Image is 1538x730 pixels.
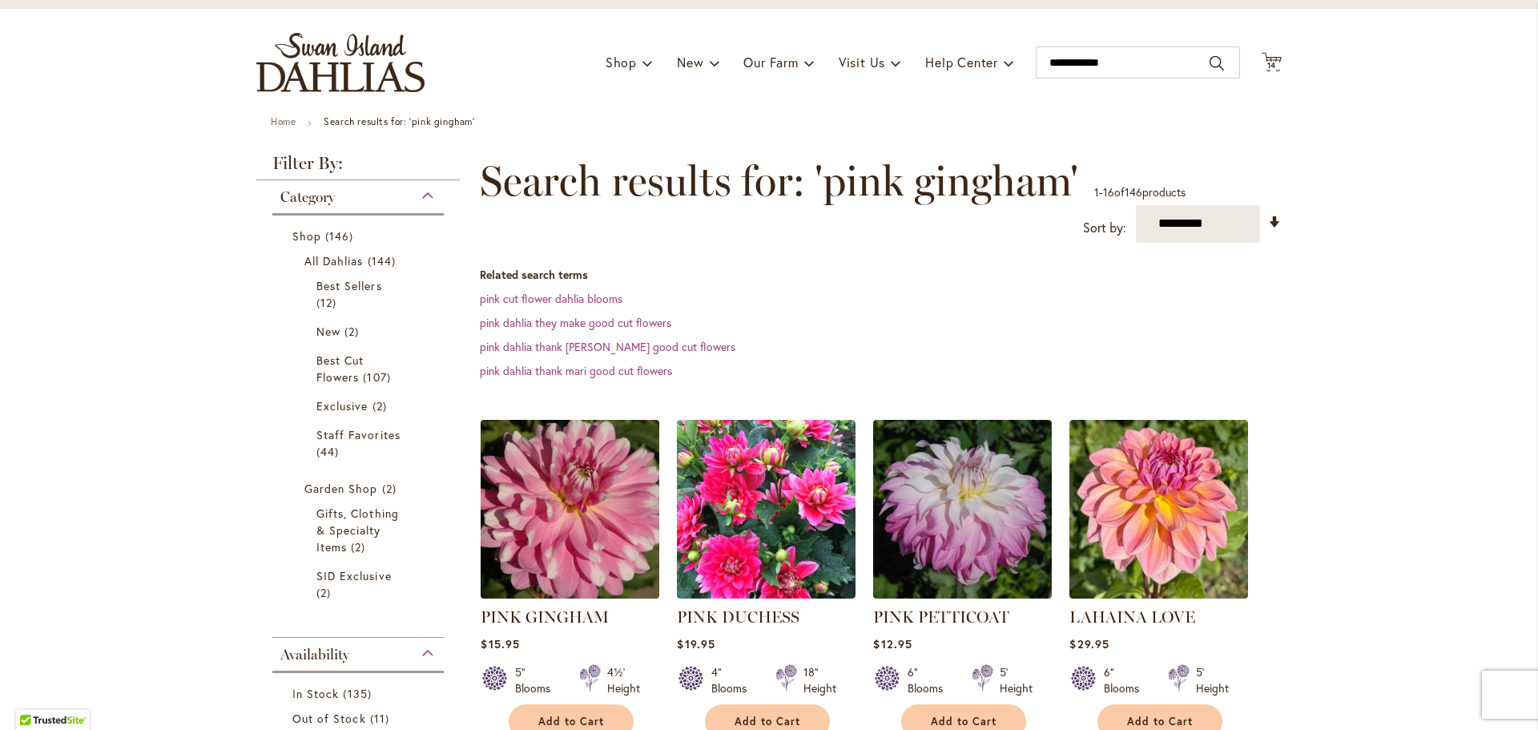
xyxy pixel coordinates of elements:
span: 2 [316,584,335,601]
a: store logo [256,33,425,92]
span: Best Sellers [316,278,382,293]
a: PINK DUCHESS [677,607,799,627]
span: 2 [344,323,363,340]
span: Help Center [925,54,998,71]
a: pink dahlia thank mari good cut flowers [480,363,672,378]
span: All Dahlias [304,253,364,268]
iframe: Launch Accessibility Center [12,673,57,718]
strong: Filter By: [256,155,460,180]
span: Search results for: 'pink gingham' [480,157,1078,205]
span: New [316,324,340,339]
span: 146 [325,228,357,244]
a: Garden Shop [304,480,416,497]
a: PINK DUCHESS [677,587,856,602]
button: 14 [1262,52,1282,74]
span: $15.95 [481,636,519,651]
span: $12.95 [873,636,912,651]
span: Best Cut Flowers [316,353,364,385]
a: In Stock 135 [292,685,428,702]
span: Add to Cart [538,715,604,728]
span: 2 [351,538,369,555]
label: Sort by: [1083,213,1126,243]
img: PINK DUCHESS [677,420,856,599]
span: Add to Cart [931,715,996,728]
a: LAHAINA LOVE [1069,607,1195,627]
span: 44 [316,443,343,460]
span: Add to Cart [735,715,800,728]
span: Add to Cart [1127,715,1193,728]
span: 144 [368,252,400,269]
span: $19.95 [677,636,715,651]
span: 12 [316,294,340,311]
span: 11 [370,710,393,727]
div: 5" Blooms [515,664,560,696]
a: Shop [292,228,428,244]
a: New [316,323,404,340]
a: Out of Stock 11 [292,710,428,727]
a: Best Sellers [316,277,404,311]
span: Shop [606,54,637,71]
div: 4" Blooms [711,664,756,696]
img: Pink Petticoat [873,420,1052,599]
img: LAHAINA LOVE [1069,420,1248,599]
a: pink dahlia thank [PERSON_NAME] good cut flowers [480,339,735,354]
a: PINK GINGHAM [481,587,659,602]
span: 146 [1125,184,1142,200]
div: 4½' Height [607,664,640,696]
span: Exclusive [316,398,368,413]
span: Staff Favorites [316,427,401,442]
span: 135 [343,685,375,702]
span: Gifts, Clothing & Specialty Items [316,506,399,555]
a: Exclusive [316,397,404,414]
span: Category [280,188,335,206]
span: $29.95 [1069,636,1109,651]
span: In Stock [292,686,339,701]
div: 6" Blooms [1104,664,1149,696]
span: Garden Shop [304,481,378,496]
dt: Related search terms [480,267,1282,283]
a: pink dahlia they make good cut flowers [480,315,671,330]
strong: Search results for: 'pink gingham' [324,115,474,127]
a: Gifts, Clothing &amp; Specialty Items [316,505,404,555]
a: Pink Petticoat [873,587,1052,602]
a: Best Cut Flowers [316,352,404,385]
span: 2 [382,480,401,497]
span: New [677,54,703,71]
img: PINK GINGHAM [477,415,664,603]
span: 14 [1267,60,1277,71]
a: PINK GINGHAM [481,607,609,627]
a: LAHAINA LOVE [1069,587,1248,602]
a: PINK PETTICOAT [873,607,1009,627]
div: 6" Blooms [908,664,952,696]
a: All Dahlias [304,252,416,269]
a: Staff Favorites [316,426,404,460]
a: Home [271,115,296,127]
span: 1 [1094,184,1099,200]
span: Shop [292,228,321,244]
span: Visit Us [839,54,885,71]
div: 5' Height [1000,664,1033,696]
a: SID Exclusive [316,567,404,601]
span: 2 [372,397,391,414]
span: SID Exclusive [316,568,392,583]
span: Our Farm [743,54,798,71]
span: 107 [363,369,394,385]
div: 5' Height [1196,664,1229,696]
p: - of products [1094,179,1186,205]
span: Availability [280,646,349,663]
div: 18" Height [803,664,836,696]
span: Out of Stock [292,711,366,726]
span: 16 [1103,184,1114,200]
a: pink cut flower dahlia blooms [480,291,622,306]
